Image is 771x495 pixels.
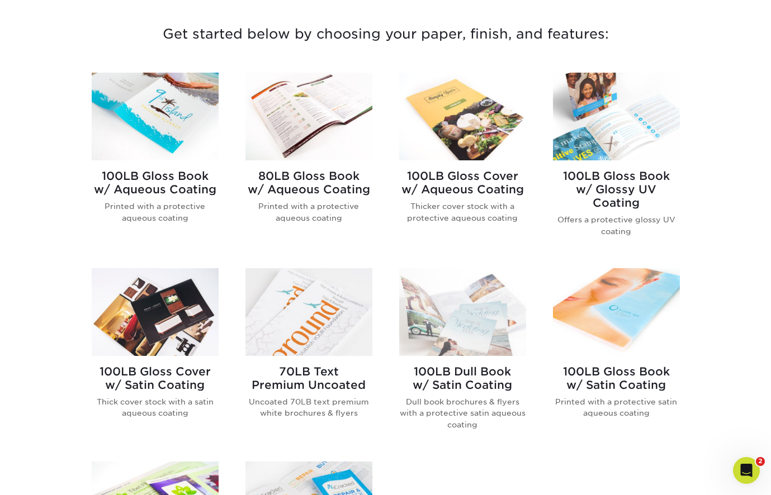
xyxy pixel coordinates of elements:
img: 100LB Gloss Book<br/>w/ Satin Coating Brochures & Flyers [553,268,680,356]
h3: Get started below by choosing your paper, finish, and features: [59,9,713,59]
img: 100LB Gloss Book<br/>w/ Aqueous Coating Brochures & Flyers [92,73,219,160]
p: Thick cover stock with a satin aqueous coating [92,396,219,419]
h2: 70LB Text Premium Uncoated [245,365,372,392]
a: 100LB Gloss Book<br/>w/ Satin Coating Brochures & Flyers 100LB Gloss Bookw/ Satin Coating Printed... [553,268,680,448]
h2: 100LB Dull Book w/ Satin Coating [399,365,526,392]
img: 80LB Gloss Book<br/>w/ Aqueous Coating Brochures & Flyers [245,73,372,160]
img: 100LB Gloss Cover<br/>w/ Aqueous Coating Brochures & Flyers [399,73,526,160]
a: 100LB Dull Book<br/>w/ Satin Coating Brochures & Flyers 100LB Dull Bookw/ Satin Coating Dull book... [399,268,526,448]
h2: 100LB Gloss Book w/ Glossy UV Coating [553,169,680,210]
p: Printed with a protective aqueous coating [245,201,372,223]
h2: 100LB Gloss Book w/ Satin Coating [553,365,680,392]
a: 100LB Gloss Book<br/>w/ Glossy UV Coating Brochures & Flyers 100LB Gloss Bookw/ Glossy UV Coating... [553,73,680,255]
span: 2 [756,457,765,466]
p: Thicker cover stock with a protective aqueous coating [399,201,526,223]
a: 70LB Text<br/>Premium Uncoated Brochures & Flyers 70LB TextPremium Uncoated Uncoated 70LB text pr... [245,268,372,448]
p: Printed with a protective aqueous coating [92,201,219,223]
a: 100LB Gloss Cover<br/>w/ Satin Coating Brochures & Flyers 100LB Gloss Coverw/ Satin Coating Thick... [92,268,219,448]
img: 100LB Gloss Cover<br/>w/ Satin Coating Brochures & Flyers [92,268,219,356]
img: 100LB Gloss Book<br/>w/ Glossy UV Coating Brochures & Flyers [553,73,680,160]
a: 100LB Gloss Book<br/>w/ Aqueous Coating Brochures & Flyers 100LB Gloss Bookw/ Aqueous Coating Pri... [92,73,219,255]
p: Printed with a protective satin aqueous coating [553,396,680,419]
a: 100LB Gloss Cover<br/>w/ Aqueous Coating Brochures & Flyers 100LB Gloss Coverw/ Aqueous Coating T... [399,73,526,255]
p: Uncoated 70LB text premium white brochures & flyers [245,396,372,419]
img: 70LB Text<br/>Premium Uncoated Brochures & Flyers [245,268,372,356]
h2: 100LB Gloss Cover w/ Aqueous Coating [399,169,526,196]
p: Offers a protective glossy UV coating [553,214,680,237]
p: Dull book brochures & flyers with a protective satin aqueous coating [399,396,526,430]
h2: 100LB Gloss Cover w/ Satin Coating [92,365,219,392]
h2: 100LB Gloss Book w/ Aqueous Coating [92,169,219,196]
iframe: Intercom live chat [733,457,760,484]
a: 80LB Gloss Book<br/>w/ Aqueous Coating Brochures & Flyers 80LB Gloss Bookw/ Aqueous Coating Print... [245,73,372,255]
h2: 80LB Gloss Book w/ Aqueous Coating [245,169,372,196]
img: 100LB Dull Book<br/>w/ Satin Coating Brochures & Flyers [399,268,526,356]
